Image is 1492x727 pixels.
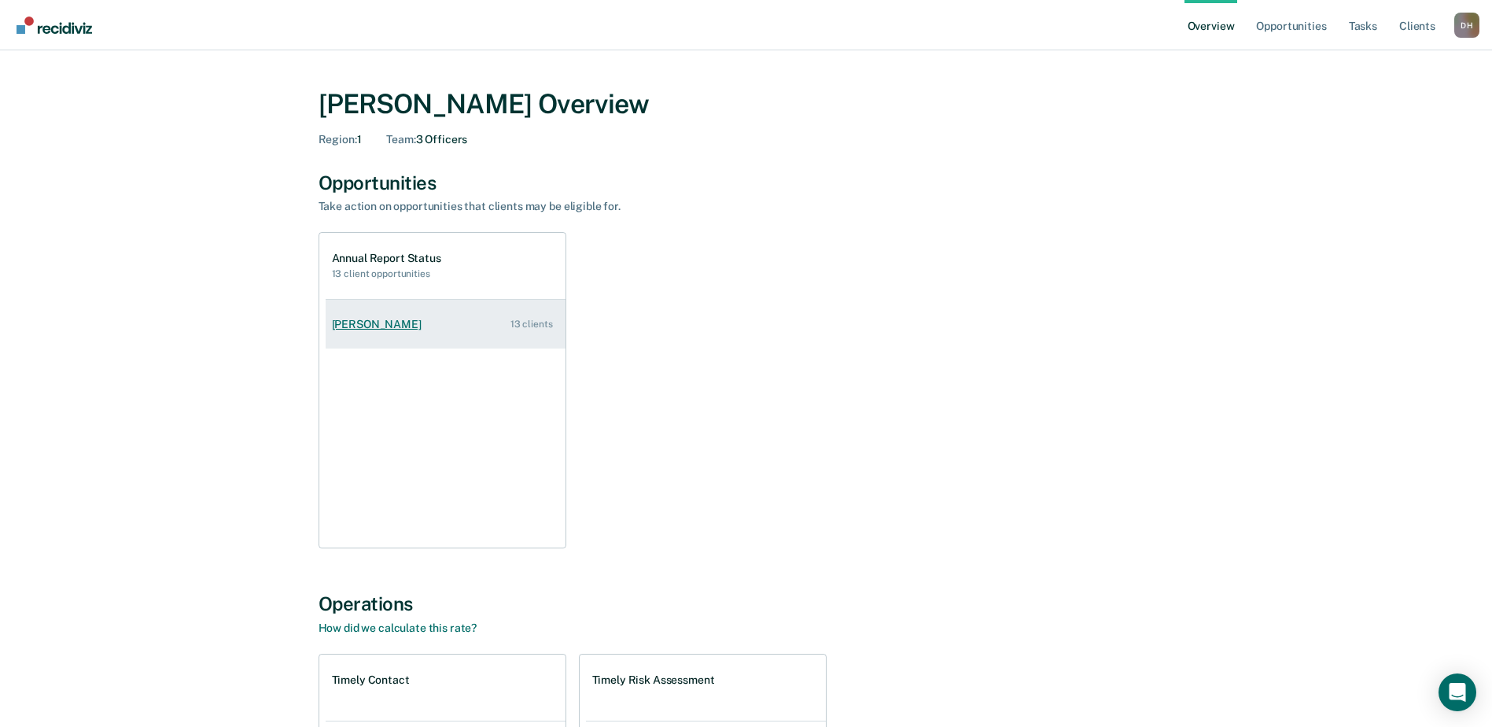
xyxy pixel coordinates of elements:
[332,318,428,331] div: [PERSON_NAME]
[386,133,415,146] span: Team :
[1454,13,1479,38] button: Profile dropdown button
[1454,13,1479,38] div: D H
[319,133,362,146] div: 1
[510,319,553,330] div: 13 clients
[386,133,467,146] div: 3 Officers
[319,88,1174,120] div: [PERSON_NAME] Overview
[319,200,869,213] div: Take action on opportunities that clients may be eligible for.
[332,268,441,279] h2: 13 client opportunities
[332,673,410,687] h1: Timely Contact
[17,17,92,34] img: Recidiviz
[319,172,1174,194] div: Opportunities
[592,673,715,687] h1: Timely Risk Assessment
[326,302,565,347] a: [PERSON_NAME] 13 clients
[332,252,441,265] h1: Annual Report Status
[319,133,357,146] span: Region :
[319,622,477,634] a: How did we calculate this rate?
[319,592,1174,615] div: Operations
[1439,673,1476,711] div: Open Intercom Messenger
